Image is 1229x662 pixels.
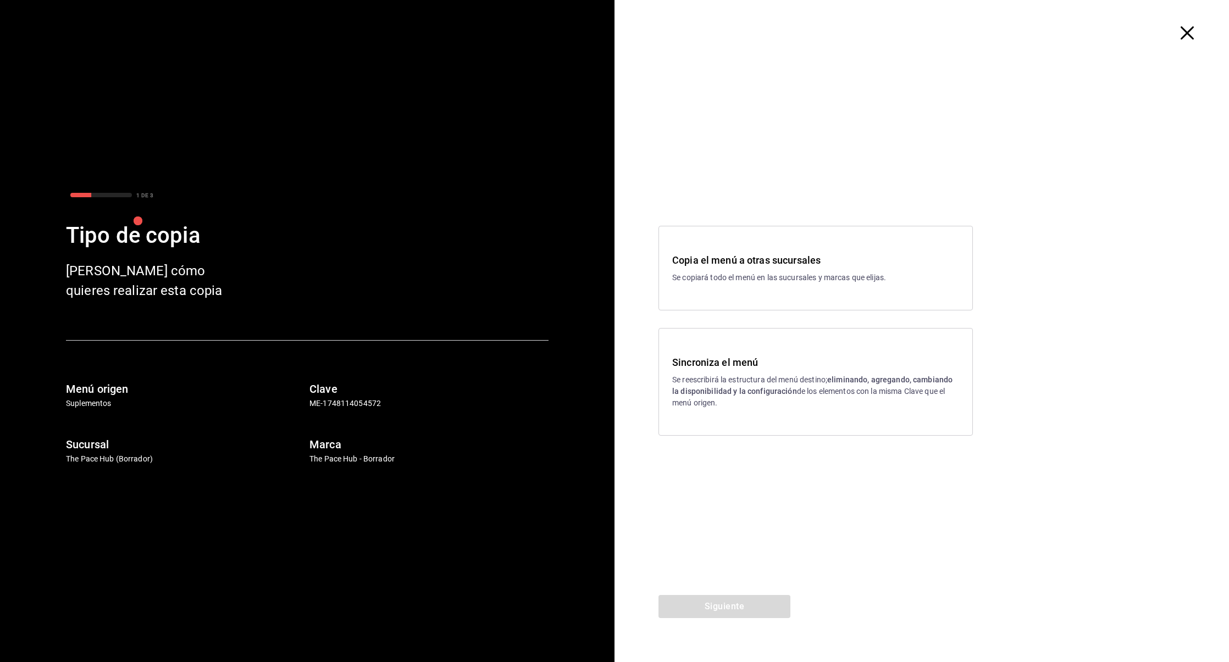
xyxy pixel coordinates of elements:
p: The Pace Hub - Borrador [309,453,549,465]
h6: Marca [309,436,549,453]
h6: Menú origen [66,380,305,398]
div: Tipo de copia [66,219,549,252]
p: ME-1748114054572 [309,398,549,409]
h3: Sincroniza el menú [672,355,959,370]
p: Se copiará todo el menú en las sucursales y marcas que elijas. [672,272,959,283]
p: Suplementos [66,398,305,409]
p: Se reescribirá la estructura del menú destino; de los elementos con la misma Clave que el menú or... [672,374,959,409]
p: The Pace Hub (Borrador) [66,453,305,465]
h6: Sucursal [66,436,305,453]
strong: eliminando, agregando, cambiando la disponibilidad y la configuración [672,375,953,396]
div: [PERSON_NAME] cómo quieres realizar esta copia [66,261,242,301]
div: 1 DE 3 [136,191,153,199]
h6: Clave [309,380,549,398]
h3: Copia el menú a otras sucursales [672,253,959,268]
